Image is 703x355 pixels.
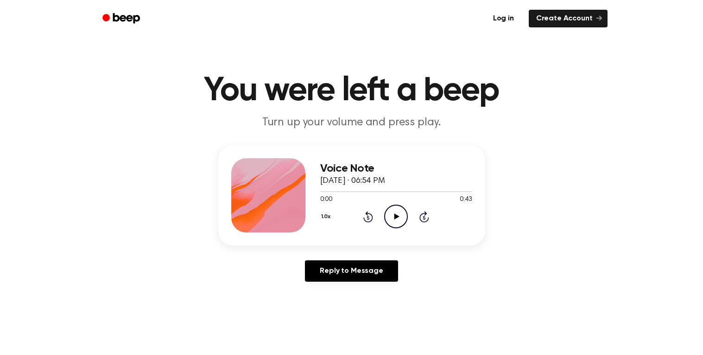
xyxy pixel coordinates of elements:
[484,8,523,29] a: Log in
[96,10,148,28] a: Beep
[529,10,608,27] a: Create Account
[320,195,332,205] span: 0:00
[320,177,385,185] span: [DATE] · 06:54 PM
[320,209,334,225] button: 1.0x
[320,162,472,175] h3: Voice Note
[305,260,398,282] a: Reply to Message
[114,74,589,108] h1: You were left a beep
[174,115,530,130] p: Turn up your volume and press play.
[460,195,472,205] span: 0:43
